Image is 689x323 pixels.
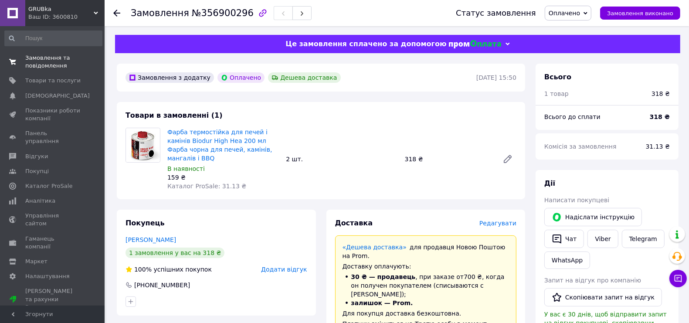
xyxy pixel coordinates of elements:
div: Оплачено [217,72,265,83]
span: 100% [134,266,152,273]
span: Каталог ProSale: 31.13 ₴ [167,183,246,190]
span: Маркет [25,258,48,265]
input: Пошук [4,31,102,46]
span: Каталог ProSale [25,182,72,190]
img: evopay logo [449,40,501,48]
span: Всього до сплати [544,113,601,120]
div: Повернутися назад [113,9,120,17]
button: Чат [544,230,584,248]
a: Telegram [622,230,665,248]
div: 2 шт. [282,153,401,165]
span: Панель управління [25,129,81,145]
a: Viber [587,230,618,248]
div: Дешева доставка [268,72,340,83]
div: Замовлення з додатку [126,72,214,83]
div: для продавця Новою Поштою на Prom. [343,243,509,260]
span: Це замовлення сплачено за допомогою [285,40,446,48]
span: Запит на відгук про компанію [544,277,641,284]
a: Редагувати [499,150,516,168]
span: [PERSON_NAME] та рахунки [25,287,81,311]
button: Надіслати інструкцію [544,208,642,226]
div: Статус замовлення [456,9,536,17]
button: Скопіювати запит на відгук [544,288,662,306]
span: [DEMOGRAPHIC_DATA] [25,92,90,100]
span: Відгуки [25,153,48,160]
li: , при заказе от 700 ₴ , когда он получен покупателем (списываются с [PERSON_NAME]); [343,272,509,299]
span: Замовлення виконано [607,10,673,17]
span: Гаманець компанії [25,235,81,251]
div: Ваш ID: 3600810 [28,13,105,21]
div: Prom топ [25,303,81,311]
div: 159 ₴ [167,173,279,182]
a: [PERSON_NAME] [126,236,176,243]
div: Доставку оплачують: [343,262,509,271]
span: GRUBka [28,5,94,13]
span: Дії [544,179,555,187]
button: Чат з покупцем [669,270,687,287]
span: Показники роботи компанії [25,107,81,122]
span: 1 товар [544,90,569,97]
button: Замовлення виконано [600,7,680,20]
span: залишок — Prom. [351,299,413,306]
span: Додати відгук [261,266,307,273]
a: WhatsApp [544,252,590,269]
div: 318 ₴ [652,89,670,98]
div: 1 замовлення у вас на 318 ₴ [126,248,224,258]
span: Товари в замовленні (1) [126,111,223,119]
span: Налаштування [25,272,70,280]
span: 31.13 ₴ [646,143,670,150]
div: 318 ₴ [401,153,496,165]
span: Товари та послуги [25,77,81,85]
time: [DATE] 15:50 [476,74,516,81]
span: Замовлення [131,8,189,18]
b: 318 ₴ [650,113,670,120]
div: [PHONE_NUMBER] [133,281,191,289]
div: успішних покупок [126,265,212,274]
span: Комісія за замовлення [544,143,617,150]
span: Аналітика [25,197,55,205]
img: Фарба термостійка для печей і камінів Biodur High Hea 200 мл Фарба чорна для печей, камінів, манг... [126,128,160,162]
span: 30 ₴ — продавець [351,273,416,280]
span: Управління сайтом [25,212,81,228]
span: Написати покупцеві [544,197,609,204]
span: Покупці [25,167,49,175]
a: Фарба термостійка для печей і камінів Biodur High Hea 200 мл Фарба чорна для печей, камінів, манг... [167,129,272,162]
span: Всього [544,73,571,81]
span: Оплачено [549,10,580,17]
a: «Дешева доставка» [343,244,407,251]
span: В наявності [167,165,205,172]
span: Доставка [335,219,373,227]
span: Редагувати [479,220,516,227]
div: Для покупця доставка безкоштовна. [343,309,509,318]
span: Покупець [126,219,165,227]
span: №356900296 [192,8,254,18]
span: Замовлення та повідомлення [25,54,81,70]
